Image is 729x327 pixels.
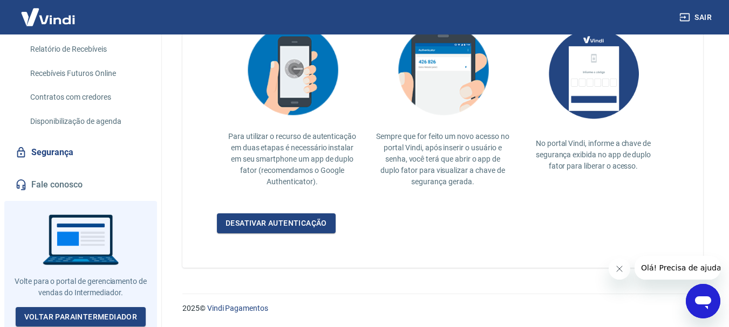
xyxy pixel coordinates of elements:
[16,307,146,327] a: Voltar paraIntermediador
[26,62,148,85] a: Recebíveis Futuros Online
[26,110,148,133] a: Disponibilização de agenda
[635,256,720,280] iframe: Mensagem da empresa
[26,38,148,60] a: Relatório de Recebíveis
[239,18,346,122] img: explication-mfa2.908d58f25590a47144d3.png
[6,8,91,16] span: Olá! Precisa de ajuda?
[13,141,148,164] a: Segurança
[13,173,148,197] a: Fale conosco
[389,18,497,122] img: explication-mfa3.c449ef126faf1c3e3bb9.png
[686,284,720,318] iframe: Botão para abrir a janela de mensagens
[207,304,268,312] a: Vindi Pagamentos
[527,138,660,172] p: No portal Vindi, informe a chave de segurança exibida no app de duplo fator para liberar o acesso.
[609,258,630,280] iframe: Fechar mensagem
[226,131,359,187] p: Para utilizar o recurso de autenticação em duas etapas é necessário instalar em seu smartphone um...
[26,86,148,108] a: Contratos com credores
[13,1,83,33] img: Vindi
[540,18,648,129] img: AUbNX1O5CQAAAABJRU5ErkJggg==
[182,303,703,314] p: 2025 ©
[217,213,336,233] a: Desativar autenticação
[677,8,716,27] button: Sair
[376,131,509,187] p: Sempre que for feito um novo acesso no portal Vindi, após inserir o usuário e senha, você terá qu...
